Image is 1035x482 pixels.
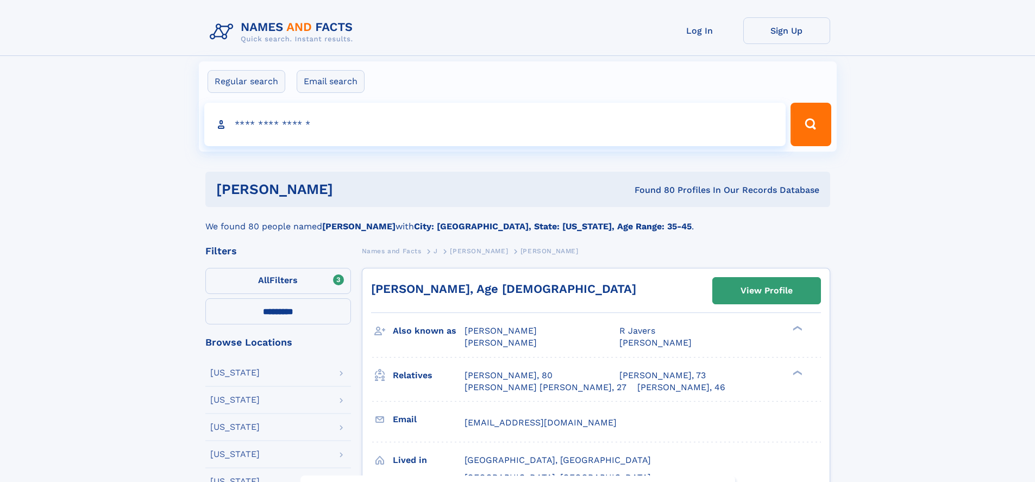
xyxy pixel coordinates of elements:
[414,221,692,231] b: City: [GEOGRAPHIC_DATA], State: [US_STATE], Age Range: 35-45
[465,370,553,381] a: [PERSON_NAME], 80
[713,278,820,304] a: View Profile
[450,244,508,258] a: [PERSON_NAME]
[393,410,465,429] h3: Email
[619,325,655,336] span: R Javers
[210,368,260,377] div: [US_STATE]
[362,244,422,258] a: Names and Facts
[297,70,365,93] label: Email search
[205,268,351,294] label: Filters
[205,246,351,256] div: Filters
[210,396,260,404] div: [US_STATE]
[484,184,819,196] div: Found 80 Profiles In Our Records Database
[205,337,351,347] div: Browse Locations
[210,423,260,431] div: [US_STATE]
[520,247,579,255] span: [PERSON_NAME]
[741,278,793,303] div: View Profile
[204,103,786,146] input: search input
[434,244,438,258] a: J
[656,17,743,44] a: Log In
[465,455,651,465] span: [GEOGRAPHIC_DATA], [GEOGRAPHIC_DATA]
[393,451,465,470] h3: Lived in
[205,207,830,233] div: We found 80 people named with .
[210,450,260,459] div: [US_STATE]
[790,369,803,376] div: ❯
[637,381,725,393] a: [PERSON_NAME], 46
[322,221,396,231] b: [PERSON_NAME]
[450,247,508,255] span: [PERSON_NAME]
[434,247,438,255] span: J
[465,417,617,428] span: [EMAIL_ADDRESS][DOMAIN_NAME]
[743,17,830,44] a: Sign Up
[619,370,706,381] a: [PERSON_NAME], 73
[619,337,692,348] span: [PERSON_NAME]
[258,275,269,285] span: All
[393,322,465,340] h3: Also known as
[393,366,465,385] h3: Relatives
[216,183,484,196] h1: [PERSON_NAME]
[371,282,636,296] a: [PERSON_NAME], Age [DEMOGRAPHIC_DATA]
[465,325,537,336] span: [PERSON_NAME]
[205,17,362,47] img: Logo Names and Facts
[790,325,803,332] div: ❯
[465,381,626,393] a: [PERSON_NAME] [PERSON_NAME], 27
[465,337,537,348] span: [PERSON_NAME]
[791,103,831,146] button: Search Button
[208,70,285,93] label: Regular search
